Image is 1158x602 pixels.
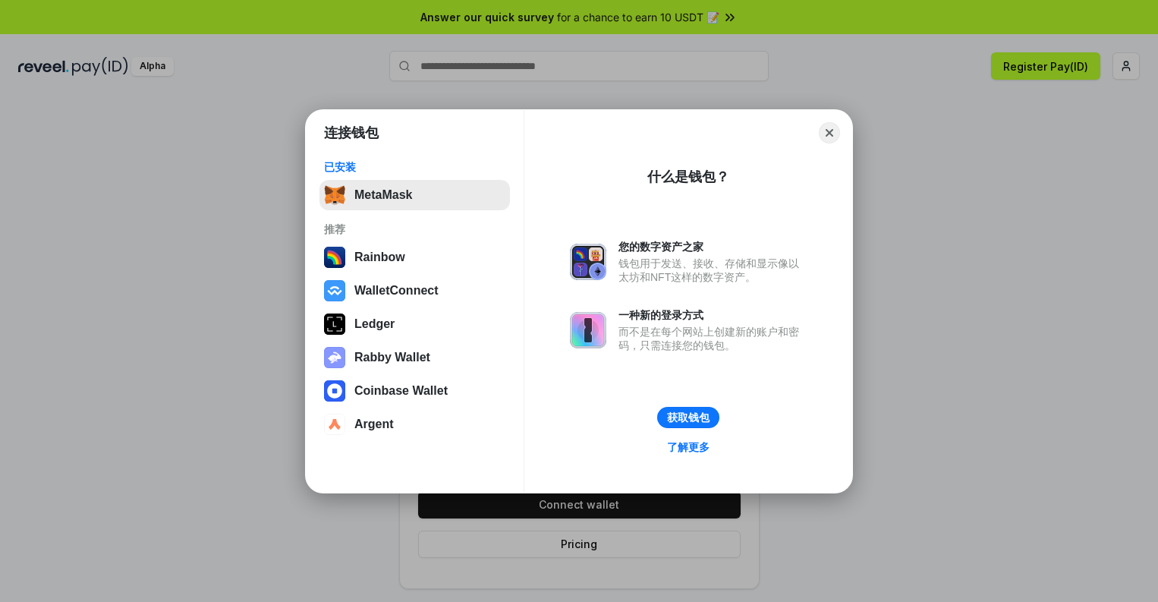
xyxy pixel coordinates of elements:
img: svg+xml,%3Csvg%20xmlns%3D%22http%3A%2F%2Fwww.w3.org%2F2000%2Fsvg%22%20width%3D%2228%22%20height%3... [324,314,345,335]
div: Rabby Wallet [354,351,430,364]
div: 一种新的登录方式 [618,308,807,322]
button: Coinbase Wallet [319,376,510,406]
div: 获取钱包 [667,411,710,424]
img: svg+xml,%3Csvg%20width%3D%2228%22%20height%3D%2228%22%20viewBox%3D%220%200%2028%2028%22%20fill%3D... [324,280,345,301]
img: svg+xml,%3Csvg%20fill%3D%22none%22%20height%3D%2233%22%20viewBox%3D%220%200%2035%2033%22%20width%... [324,184,345,206]
div: WalletConnect [354,284,439,298]
div: 了解更多 [667,440,710,454]
div: Argent [354,418,394,431]
img: svg+xml,%3Csvg%20xmlns%3D%22http%3A%2F%2Fwww.w3.org%2F2000%2Fsvg%22%20fill%3D%22none%22%20viewBox... [570,244,606,280]
h1: 连接钱包 [324,124,379,142]
div: Coinbase Wallet [354,384,448,398]
div: 已安装 [324,160,505,174]
div: Rainbow [354,251,405,264]
a: 了解更多 [658,437,719,457]
img: svg+xml,%3Csvg%20width%3D%2228%22%20height%3D%2228%22%20viewBox%3D%220%200%2028%2028%22%20fill%3D... [324,414,345,435]
div: 钱包用于发送、接收、存储和显示像以太坊和NFT这样的数字资产。 [618,257,807,284]
button: 获取钱包 [657,407,719,428]
div: Ledger [354,317,395,331]
button: Argent [319,409,510,440]
button: Ledger [319,309,510,339]
button: WalletConnect [319,276,510,306]
button: Rainbow [319,242,510,273]
div: 什么是钱包？ [647,168,729,186]
div: 推荐 [324,222,505,236]
div: MetaMask [354,188,412,202]
button: Rabby Wallet [319,342,510,373]
div: 您的数字资产之家 [618,240,807,254]
img: svg+xml,%3Csvg%20xmlns%3D%22http%3A%2F%2Fwww.w3.org%2F2000%2Fsvg%22%20fill%3D%22none%22%20viewBox... [324,347,345,368]
div: 而不是在每个网站上创建新的账户和密码，只需连接您的钱包。 [618,325,807,352]
button: MetaMask [319,180,510,210]
img: svg+xml,%3Csvg%20xmlns%3D%22http%3A%2F%2Fwww.w3.org%2F2000%2Fsvg%22%20fill%3D%22none%22%20viewBox... [570,312,606,348]
img: svg+xml,%3Csvg%20width%3D%22120%22%20height%3D%22120%22%20viewBox%3D%220%200%20120%20120%22%20fil... [324,247,345,268]
img: svg+xml,%3Csvg%20width%3D%2228%22%20height%3D%2228%22%20viewBox%3D%220%200%2028%2028%22%20fill%3D... [324,380,345,402]
button: Close [819,122,840,143]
